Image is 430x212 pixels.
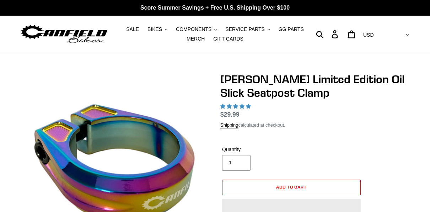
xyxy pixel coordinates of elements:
a: GIFT CARDS [210,34,247,44]
span: SERVICE PARTS [225,26,264,32]
h1: [PERSON_NAME] Limited Edition Oil Slick Seatpost Clamp [220,73,409,100]
span: Add to cart [276,184,307,190]
a: SALE [123,25,143,34]
span: SALE [126,26,139,32]
button: BIKES [144,25,171,34]
span: 4.92 stars [220,104,252,109]
span: COMPONENTS [176,26,211,32]
img: Canfield Bikes [20,23,108,46]
div: calculated at checkout. [220,122,409,129]
button: COMPONENTS [172,25,220,34]
button: SERVICE PARTS [222,25,273,34]
label: Quantity [222,146,290,153]
a: MERCH [183,34,208,44]
a: Shipping [220,122,238,128]
a: GG PARTS [275,25,307,34]
span: $29.99 [220,111,240,118]
span: GG PARTS [279,26,304,32]
span: MERCH [187,36,205,42]
span: BIKES [147,26,162,32]
button: Add to cart [222,180,361,195]
span: GIFT CARDS [213,36,243,42]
